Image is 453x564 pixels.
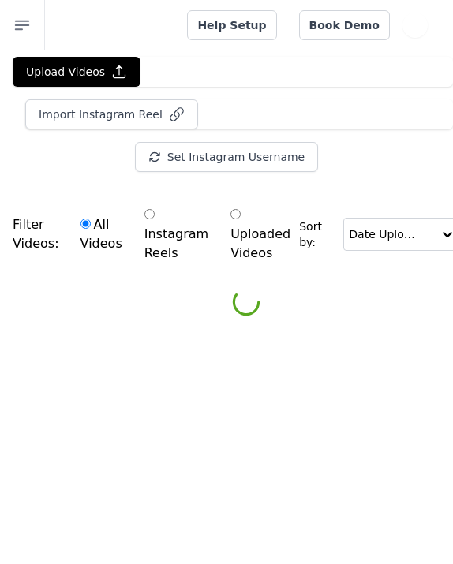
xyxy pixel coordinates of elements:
[80,219,91,229] input: All Videos
[144,209,155,219] input: Instagram Reels
[80,215,123,254] label: All Videos
[144,205,209,263] label: Instagram Reels
[13,197,299,271] div: Filter Videos:
[187,10,276,40] a: Help Setup
[299,10,390,40] a: Book Demo
[135,142,318,172] button: Set Instagram Username
[230,205,291,263] label: Uploaded Videos
[25,99,198,129] button: Import Instagram Reel
[230,209,241,219] input: Uploaded Videos
[13,57,140,87] button: Upload Videos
